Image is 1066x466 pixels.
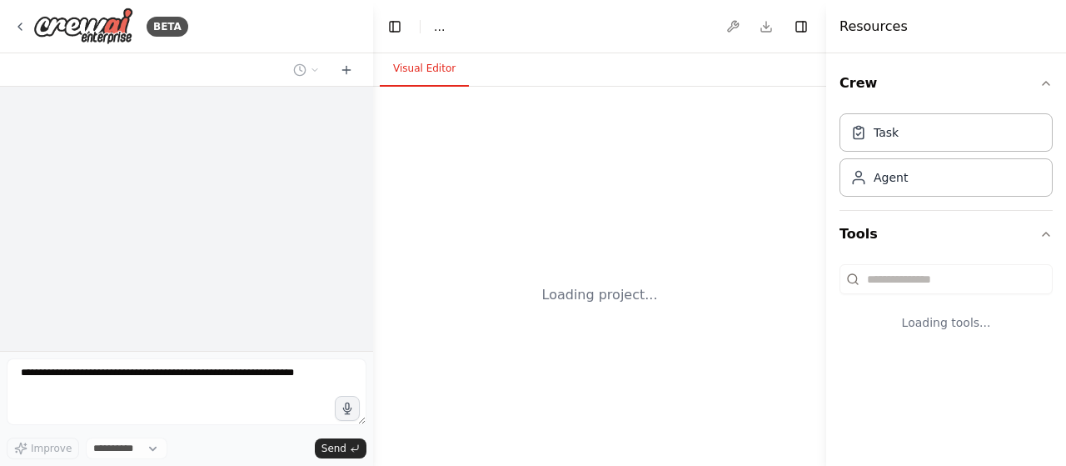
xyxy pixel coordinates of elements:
span: Send [321,442,346,455]
h4: Resources [839,17,908,37]
div: Loading project... [542,285,658,305]
button: Hide right sidebar [790,15,813,38]
span: Improve [31,442,72,455]
button: Switch to previous chat [286,60,326,80]
button: Send [315,438,366,458]
div: Agent [874,169,908,186]
button: Crew [839,60,1053,107]
div: BETA [147,17,188,37]
button: Visual Editor [380,52,469,87]
div: Crew [839,107,1053,210]
div: Loading tools... [839,301,1053,344]
button: Hide left sidebar [383,15,406,38]
button: Start a new chat [333,60,360,80]
div: Task [874,124,899,141]
button: Click to speak your automation idea [335,396,360,421]
span: ... [434,18,445,35]
button: Tools [839,211,1053,258]
button: Improve [7,438,79,459]
img: Logo [33,8,133,45]
nav: breadcrumb [434,18,445,35]
div: Tools [839,258,1053,358]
